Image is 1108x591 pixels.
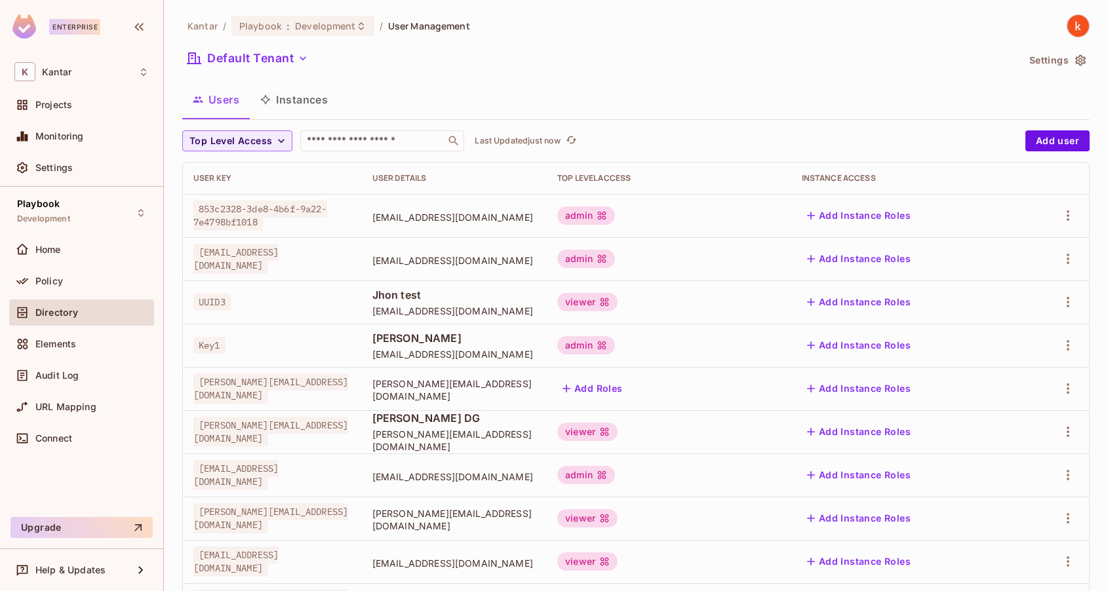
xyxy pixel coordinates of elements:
[557,293,618,311] div: viewer
[1025,130,1090,151] button: Add user
[372,254,536,267] span: [EMAIL_ADDRESS][DOMAIN_NAME]
[193,546,279,577] span: [EMAIL_ADDRESS][DOMAIN_NAME]
[372,507,536,532] span: [PERSON_NAME][EMAIL_ADDRESS][DOMAIN_NAME]
[1067,15,1089,37] img: kumareshan natarajan
[12,14,36,39] img: SReyMgAAAABJRU5ErkJggg==
[49,19,100,35] div: Enterprise
[802,248,916,269] button: Add Instance Roles
[372,288,536,302] span: Jhon test
[35,307,78,318] span: Directory
[223,20,226,32] li: /
[193,337,226,354] span: Key1
[372,377,536,402] span: [PERSON_NAME][EMAIL_ADDRESS][DOMAIN_NAME]
[561,133,579,149] span: Click to refresh data
[35,244,61,255] span: Home
[802,551,916,572] button: Add Instance Roles
[566,134,577,147] span: refresh
[35,131,84,142] span: Monitoring
[475,136,561,146] p: Last Updated just now
[557,206,615,225] div: admin
[802,173,1008,183] div: Instance Access
[182,83,250,116] button: Users
[193,373,348,404] span: [PERSON_NAME][EMAIL_ADDRESS][DOMAIN_NAME]
[35,565,106,575] span: Help & Updates
[372,173,536,183] div: User Details
[557,509,618,527] div: viewer
[42,67,71,77] span: Workspace: Kantar
[182,130,292,151] button: Top Level Access
[557,336,615,354] div: admin
[193,503,348,533] span: [PERSON_NAME][EMAIL_ADDRESS][DOMAIN_NAME]
[286,21,290,31] span: :
[188,20,218,32] span: the active workspace
[372,428,536,453] span: [PERSON_NAME][EMAIL_ADDRESS][DOMAIN_NAME]
[802,335,916,356] button: Add Instance Roles
[35,276,63,286] span: Policy
[372,331,536,345] span: [PERSON_NAME]
[189,133,272,149] span: Top Level Access
[557,378,628,399] button: Add Roles
[35,339,76,349] span: Elements
[563,133,579,149] button: refresh
[182,48,313,69] button: Default Tenant
[193,460,279,490] span: [EMAIL_ADDRESS][DOMAIN_NAME]
[10,517,153,538] button: Upgrade
[1024,50,1090,71] button: Settings
[193,417,348,447] span: [PERSON_NAME][EMAIL_ADDRESS][DOMAIN_NAME]
[372,470,536,483] span: [EMAIL_ADDRESS][DOMAIN_NAME]
[802,421,916,442] button: Add Instance Roles
[557,250,615,268] div: admin
[557,423,618,441] div: viewer
[35,370,79,381] span: Audit Log
[193,200,327,231] span: 853c2328-3de8-4b6f-9a22-7e4798bf1018
[35,100,72,110] span: Projects
[35,162,73,173] span: Settings
[372,348,536,360] span: [EMAIL_ADDRESS][DOMAIN_NAME]
[388,20,470,32] span: User Management
[372,557,536,569] span: [EMAIL_ADDRESS][DOMAIN_NAME]
[380,20,383,32] li: /
[372,411,536,425] span: [PERSON_NAME] DG
[35,402,96,412] span: URL Mapping
[193,173,351,183] div: User Key
[802,205,916,226] button: Add Instance Roles
[372,305,536,317] span: [EMAIL_ADDRESS][DOMAIN_NAME]
[802,465,916,486] button: Add Instance Roles
[17,199,60,209] span: Playbook
[802,508,916,529] button: Add Instance Roles
[295,20,355,32] span: Development
[193,294,231,311] span: UUID3
[35,433,72,444] span: Connect
[14,62,35,81] span: K
[239,20,281,32] span: Playbook
[193,244,279,274] span: [EMAIL_ADDRESS][DOMAIN_NAME]
[557,173,781,183] div: Top Level Access
[557,552,618,571] div: viewer
[802,292,916,313] button: Add Instance Roles
[557,466,615,484] div: admin
[17,214,70,224] span: Development
[372,211,536,223] span: [EMAIL_ADDRESS][DOMAIN_NAME]
[802,378,916,399] button: Add Instance Roles
[250,83,338,116] button: Instances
